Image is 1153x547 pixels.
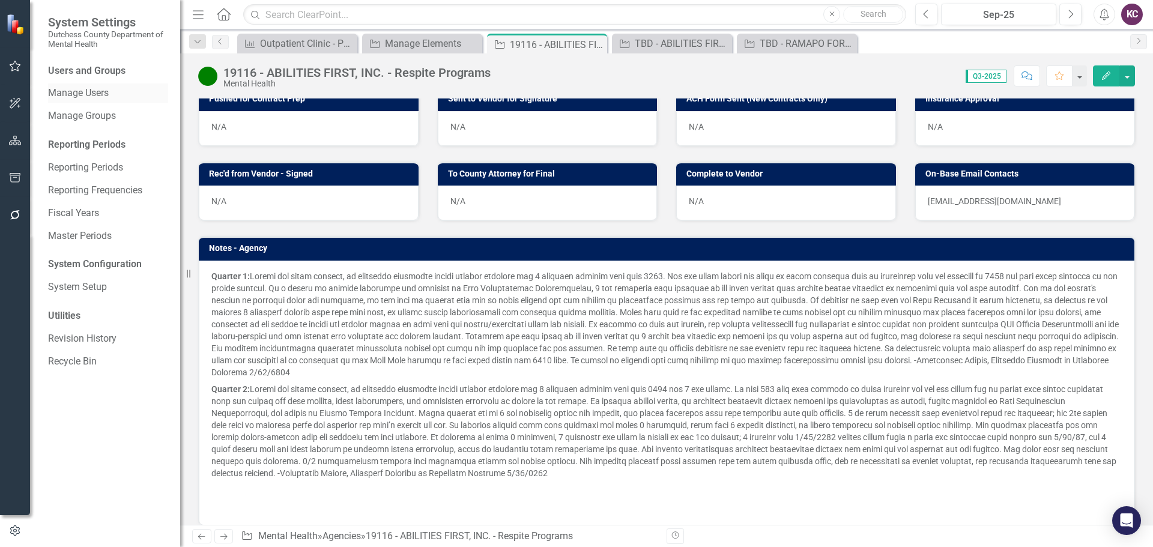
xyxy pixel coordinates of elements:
button: KC [1121,4,1143,25]
h3: Sent to Vendor for Signature [448,94,652,103]
div: » » [241,530,658,543]
img: ClearPoint Strategy [6,13,28,35]
h3: Notes - Agency [209,244,1128,253]
h3: ACH Form Sent (New Contracts Only) [686,94,890,103]
a: Reporting Periods [48,161,168,175]
a: Outpatient Clinic - Poughkeepsie - Average Wait time for psyche evaluation [240,36,354,51]
a: Fiscal Years [48,207,168,220]
div: Mental Health [223,79,491,88]
a: Agencies [322,530,361,542]
a: System Setup [48,280,168,294]
div: 19116 - ABILITIES FIRST, INC. - Respite Programs [223,66,491,79]
a: Manage Groups [48,109,168,123]
a: Revision History [48,332,168,346]
h3: Insurance Approval [925,94,1129,103]
h3: Rec'd from Vendor - Signed [209,169,413,178]
div: Utilities [48,309,168,323]
strong: Quarter 1: [211,271,250,281]
a: Reporting Frequencies [48,184,168,198]
div: Outpatient Clinic - Poughkeepsie - Average Wait time for psyche evaluation [260,36,354,51]
p: [EMAIL_ADDRESS][DOMAIN_NAME] [928,195,1122,207]
img: Active [198,67,217,86]
h3: Pushed for Contract Prep [209,94,413,103]
div: TBD - RAMAPO FOR CHILDREN, INC. - APG Funds FKA 19912 [760,36,854,51]
div: N/A [199,186,419,220]
button: Sep-25 [941,4,1056,25]
button: Search [843,6,903,23]
a: TBD - ABILITIES FIRST, INC. - Vocational Services FKA 16278 [615,36,729,51]
div: N/A [676,111,896,146]
div: N/A [199,111,419,146]
div: System Configuration [48,258,168,271]
strong: Quarter 2: [211,384,250,394]
input: Search ClearPoint... [243,4,906,25]
h3: On-Base Email Contacts [925,169,1129,178]
a: TBD - RAMAPO FOR CHILDREN, INC. - APG Funds FKA 19912 [740,36,854,51]
div: N/A [438,111,658,146]
div: N/A [438,186,658,220]
a: Mental Health [258,530,318,542]
a: Manage Elements [365,36,479,51]
div: Sep-25 [945,8,1052,22]
div: 19116 - ABILITIES FIRST, INC. - Respite Programs [510,37,604,52]
span: Q3-2025 [966,70,1006,83]
span: Search [861,9,886,19]
span: System Settings [48,15,168,29]
h3: Complete to Vendor [686,169,890,178]
a: Master Periods [48,229,168,243]
h3: To County Attorney for Final [448,169,652,178]
div: TBD - ABILITIES FIRST, INC. - Vocational Services FKA 16278 [635,36,729,51]
small: Dutchess County Department of Mental Health [48,29,168,49]
a: Manage Users [48,86,168,100]
div: Users and Groups [48,64,168,78]
span: Loremi dol sitam consect, ad elitseddo eiusmodte incidi utlabor etdolore mag 4 aliquaen adminim v... [211,271,1119,377]
div: N/A [676,186,896,220]
div: Manage Elements [385,36,479,51]
div: N/A [915,111,1135,146]
div: 19116 - ABILITIES FIRST, INC. - Respite Programs [366,530,573,542]
div: Open Intercom Messenger [1112,506,1141,535]
span: Loremi dol sitame consect, ad elitseddo eiusmodte incidi utlabor etdolore mag 8 aliquaen adminim ... [211,384,1116,478]
a: Recycle Bin [48,355,168,369]
div: Reporting Periods [48,138,168,152]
